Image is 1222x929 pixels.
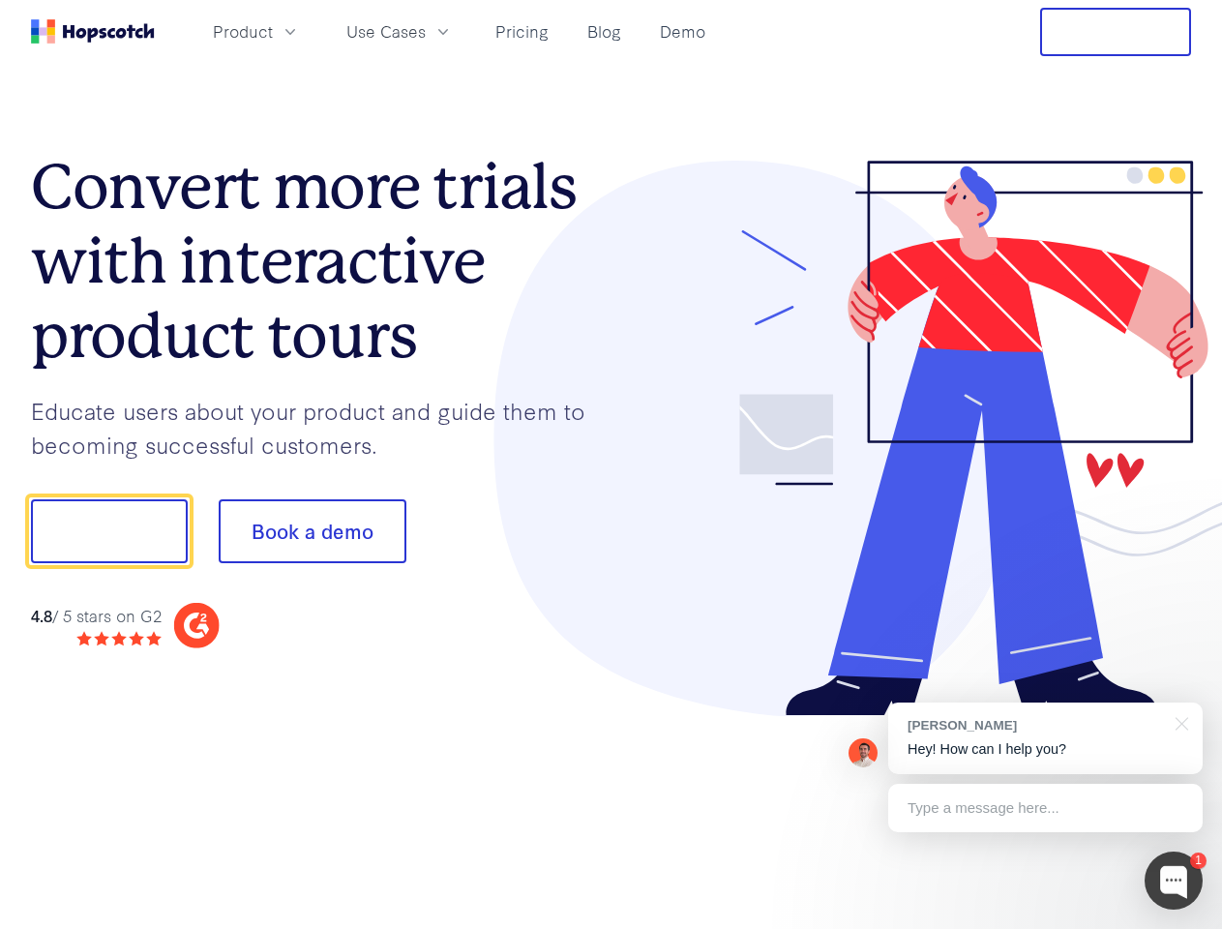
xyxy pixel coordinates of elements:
div: / 5 stars on G2 [31,604,162,628]
a: Home [31,19,155,44]
button: Book a demo [219,499,406,563]
h1: Convert more trials with interactive product tours [31,150,611,373]
div: 1 [1190,853,1207,869]
p: Educate users about your product and guide them to becoming successful customers. [31,394,611,461]
p: Hey! How can I help you? [908,739,1183,760]
div: [PERSON_NAME] [908,716,1164,734]
span: Product [213,19,273,44]
strong: 4.8 [31,604,52,626]
div: Type a message here... [888,784,1203,832]
img: Mark Spera [849,738,878,767]
button: Product [201,15,312,47]
a: Pricing [488,15,556,47]
a: Demo [652,15,713,47]
button: Use Cases [335,15,464,47]
button: Free Trial [1040,8,1191,56]
span: Use Cases [346,19,426,44]
button: Show me! [31,499,188,563]
a: Blog [580,15,629,47]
